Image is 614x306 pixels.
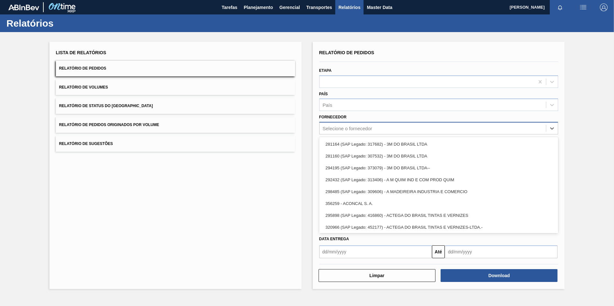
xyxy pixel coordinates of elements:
span: Relatório de Pedidos [59,66,106,71]
div: 292432 (SAP Legado: 313406) - A M QUIM IND E COM PROD QUIM [319,174,558,186]
span: Lista de Relatórios [56,50,106,55]
span: Relatórios [338,4,360,11]
button: Relatório de Volumes [56,80,295,95]
div: 281160 (SAP Legado: 307532) - 3M DO BRASIL LTDA [319,150,558,162]
label: Etapa [319,68,332,73]
div: Selecione o fornecedor [323,126,372,131]
span: Relatório de Status do [GEOGRAPHIC_DATA] [59,104,153,108]
h1: Relatórios [6,20,120,27]
span: Relatório de Volumes [59,85,108,89]
img: Logout [600,4,608,11]
span: Tarefas [222,4,237,11]
div: 281164 (SAP Legado: 317682) - 3M DO BRASIL LTDA [319,138,558,150]
span: Planejamento [244,4,273,11]
input: dd/mm/yyyy [319,245,432,258]
button: Download [441,269,557,282]
button: Até [432,245,445,258]
span: Relatório de Sugestões [59,141,113,146]
div: 320966 (SAP Legado: 452177) - ACTEGA DO BRASIL TINTAS E VERNIZES-LTDA.- [319,221,558,233]
label: Fornecedor [319,115,346,119]
div: 295898 (SAP Legado: 416860) - ACTEGA DO BRASIL TINTAS E VERNIZES [319,209,558,221]
button: Relatório de Pedidos Originados por Volume [56,117,295,133]
img: TNhmsLtSVTkK8tSr43FrP2fwEKptu5GPRR3wAAAABJRU5ErkJggg== [8,4,39,10]
button: Relatório de Sugestões [56,136,295,152]
button: Limpar [319,269,435,282]
div: 298485 (SAP Legado: 309606) - A MADEIREIRA INDUSTRIA E COMERCIO [319,186,558,198]
div: 294195 (SAP Legado: 373079) - 3M DO BRASIL LTDA-- [319,162,558,174]
button: Notificações [550,3,570,12]
img: userActions [579,4,587,11]
span: Relatório de Pedidos [319,50,374,55]
span: Transportes [306,4,332,11]
button: Relatório de Status do [GEOGRAPHIC_DATA] [56,98,295,114]
span: Master Data [367,4,392,11]
input: dd/mm/yyyy [445,245,557,258]
span: Data entrega [319,237,349,241]
button: Relatório de Pedidos [56,61,295,76]
label: País [319,92,328,96]
div: 356259 - ACONCAL S. A. [319,198,558,209]
div: País [323,102,332,108]
span: Relatório de Pedidos Originados por Volume [59,123,159,127]
span: Gerencial [279,4,300,11]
